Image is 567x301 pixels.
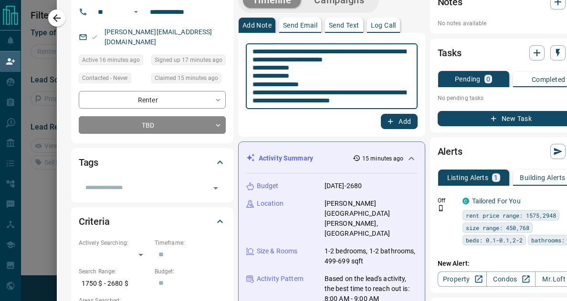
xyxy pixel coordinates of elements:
p: [DATE]-2680 [325,181,362,191]
h2: Criteria [79,214,110,229]
p: 1 [494,174,498,181]
p: Timeframe: [155,239,226,247]
div: Criteria [79,210,226,233]
span: Signed up 17 minutes ago [155,55,222,65]
p: Pending [455,76,481,82]
svg: Push Notification Only [438,205,444,211]
p: Size & Rooms [257,246,298,256]
p: 15 minutes ago [362,154,404,163]
div: Tags [79,151,226,174]
p: Activity Pattern [257,274,304,284]
p: Completed [532,76,566,83]
p: [PERSON_NAME][GEOGRAPHIC_DATA][PERSON_NAME], [GEOGRAPHIC_DATA] [325,199,417,239]
p: Building Alerts [520,174,565,181]
p: Budget [257,181,279,191]
div: Mon Aug 18 2025 [151,73,226,86]
div: Mon Aug 18 2025 [151,55,226,68]
p: Location [257,199,283,209]
div: condos.ca [462,198,469,204]
button: Open [209,181,222,195]
span: rent price range: 1575,2948 [466,211,556,220]
p: Actively Searching: [79,239,150,247]
p: 1750 $ - 2680 $ [79,276,150,291]
a: [PERSON_NAME][EMAIL_ADDRESS][DOMAIN_NAME] [105,28,212,46]
span: beds: 0.1-0.1,2-2 [466,235,523,245]
p: Send Text [329,22,359,29]
p: Log Call [371,22,396,29]
h2: Tasks [438,45,462,60]
h2: Alerts [438,144,462,159]
div: Activity Summary15 minutes ago [246,150,417,167]
a: Condos [486,271,535,287]
button: Add [381,114,417,129]
span: Active 16 minutes ago [82,55,140,65]
span: Claimed 15 minutes ago [155,73,218,83]
a: Property [438,271,487,287]
p: Off [438,196,457,205]
span: size range: 450,768 [466,223,529,232]
p: 0 [486,76,490,82]
h2: Tags [79,155,98,170]
div: Mon Aug 18 2025 [79,55,147,68]
p: Activity Summary [259,153,313,163]
p: Search Range: [79,267,150,276]
svg: Email Valid [91,34,98,40]
span: Contacted - Never [82,73,128,83]
p: Add Note [242,22,272,29]
div: Renter [79,91,226,109]
button: Open [130,6,142,18]
p: Listing Alerts [447,174,489,181]
p: Budget: [155,267,226,276]
div: TBD [79,116,226,134]
p: 1-2 bedrooms, 1-2 bathrooms, 499-699 sqft [325,246,417,266]
a: Tailored For You [472,197,521,205]
p: Send Email [283,22,317,29]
